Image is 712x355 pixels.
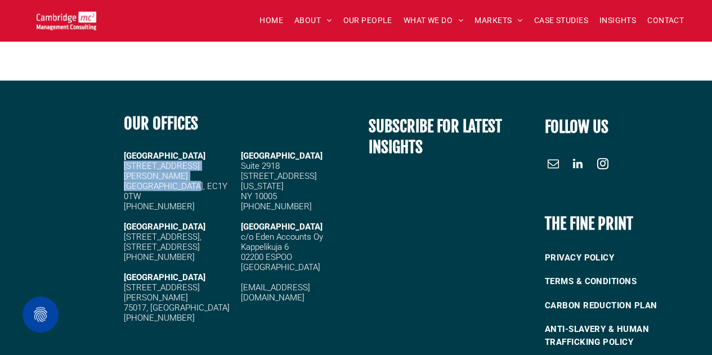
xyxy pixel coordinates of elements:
[124,312,195,322] span: [PHONE_NUMBER]
[289,12,338,29] a: ABOUT
[37,11,96,30] img: Go to Homepage
[124,221,205,231] strong: [GEOGRAPHIC_DATA]
[254,12,289,29] a: HOME
[241,231,323,272] span: c/o Eden Accounts Oy Kappelikuja 6 02200 ESPOO [GEOGRAPHIC_DATA]
[337,12,397,29] a: OUR PEOPLE
[124,272,205,282] strong: [GEOGRAPHIC_DATA]
[469,12,528,29] a: MARKETS
[241,201,312,211] span: [PHONE_NUMBER]
[570,155,586,174] a: linkedin
[369,116,502,156] span: SUBSCRIBE FOR LATEST INSIGHTS
[594,12,642,29] a: INSIGHTS
[642,12,689,29] a: CONTACT
[124,201,195,211] span: [PHONE_NUMBER]
[241,221,323,231] span: [GEOGRAPHIC_DATA]
[545,116,608,136] font: FOLLOW US
[529,12,594,29] a: CASE STUDIES
[37,13,96,25] a: Your Business Transformed | Cambridge Management Consulting
[124,231,201,241] span: [STREET_ADDRESS],
[545,155,562,174] a: email
[545,317,698,353] a: ANTI-SLAVERY & HUMAN TRAFFICKING POLICY
[241,181,284,191] span: [US_STATE]
[241,150,323,160] span: [GEOGRAPHIC_DATA]
[545,213,633,233] b: THE FINE PRINT
[124,302,230,312] span: 75017, [GEOGRAPHIC_DATA]
[124,113,198,133] b: OUR OFFICES
[545,245,698,269] a: PRIVACY POLICY
[124,282,200,302] span: [STREET_ADDRESS][PERSON_NAME]
[241,170,317,181] span: [STREET_ADDRESS]
[545,269,698,293] a: TERMS & CONDITIONS
[124,241,200,251] span: [STREET_ADDRESS]
[398,12,469,29] a: WHAT WE DO
[241,191,277,201] span: NY 10005
[124,251,195,262] span: [PHONE_NUMBER]
[124,150,205,160] strong: [GEOGRAPHIC_DATA]
[545,293,698,317] a: CARBON REDUCTION PLAN
[241,160,280,170] span: Suite 2918
[124,160,227,201] span: [STREET_ADDRESS][PERSON_NAME] [GEOGRAPHIC_DATA], EC1Y 0TW
[241,282,310,302] a: [EMAIL_ADDRESS][DOMAIN_NAME]
[594,155,611,174] a: instagram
